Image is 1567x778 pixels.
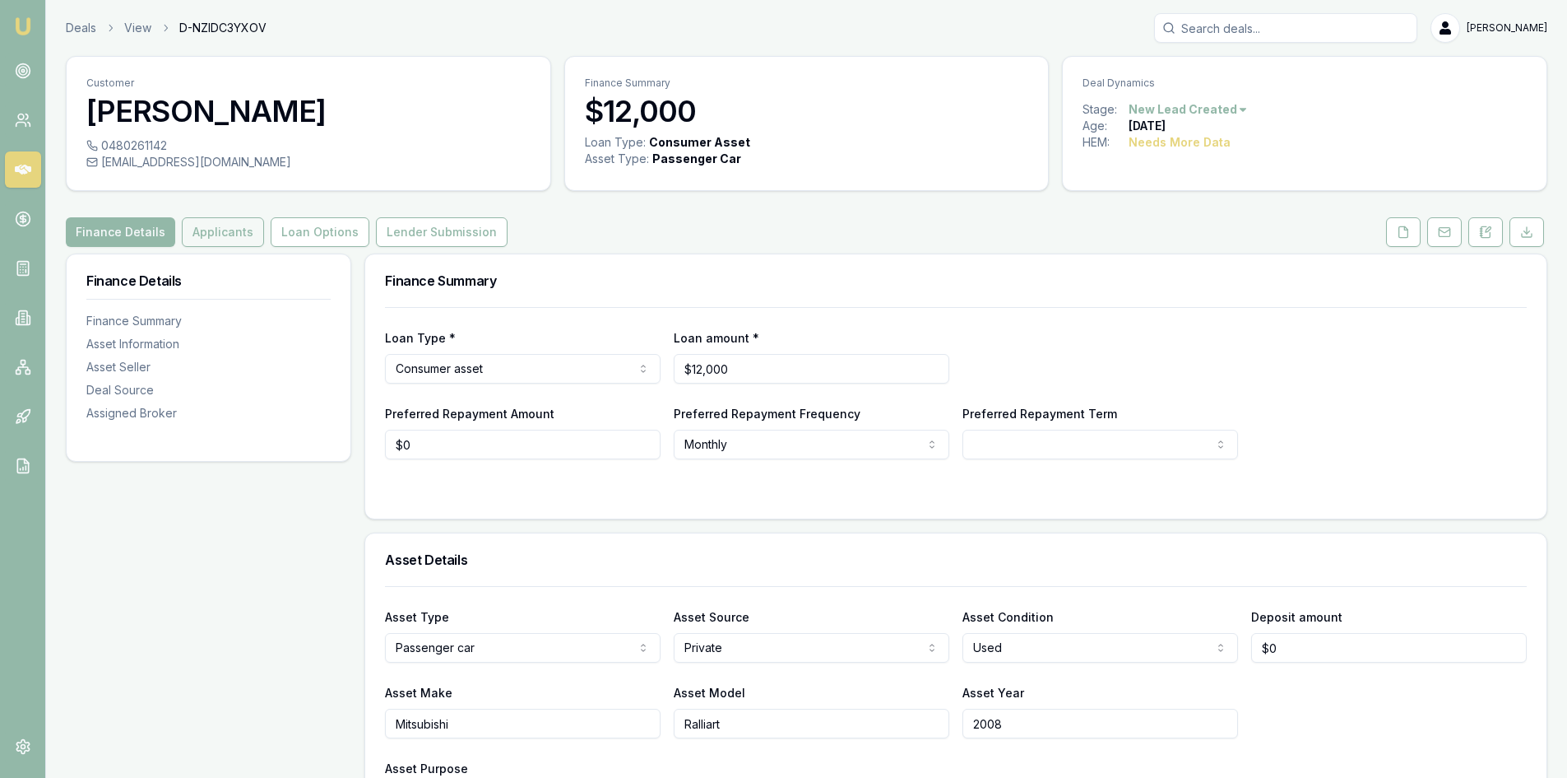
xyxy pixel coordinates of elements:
span: D-NZIDC3YXOV [179,20,267,36]
span: [PERSON_NAME] [1467,21,1547,35]
h3: $12,000 [585,95,1029,128]
a: Lender Submission [373,217,511,247]
h3: Finance Summary [385,274,1527,287]
h3: Finance Details [86,274,331,287]
div: Stage: [1083,101,1129,118]
div: Asset Information [86,336,331,352]
label: Preferred Repayment Term [962,407,1117,421]
div: Finance Summary [86,313,331,329]
button: New Lead Created [1129,101,1249,118]
div: Asset Type : [585,151,649,167]
div: [EMAIL_ADDRESS][DOMAIN_NAME] [86,154,531,170]
a: Finance Details [66,217,178,247]
div: Passenger Car [652,151,741,167]
a: Loan Options [267,217,373,247]
div: Loan Type: [585,134,646,151]
h3: Asset Details [385,553,1527,566]
div: Deal Source [86,382,331,398]
div: 0480261142 [86,137,531,154]
input: $ [385,430,661,459]
label: Loan amount * [674,331,759,345]
label: Asset Type [385,610,449,624]
input: $ [674,354,949,384]
input: $ [1251,633,1527,663]
a: View [124,20,151,36]
label: Asset Model [674,686,745,700]
button: Loan Options [271,217,369,247]
label: Asset Purpose [385,762,468,776]
button: Lender Submission [376,217,508,247]
a: Deals [66,20,96,36]
label: Preferred Repayment Amount [385,407,554,421]
a: Applicants [178,217,267,247]
div: Consumer Asset [649,134,750,151]
h3: [PERSON_NAME] [86,95,531,128]
div: Needs More Data [1129,134,1231,151]
label: Asset Make [385,686,452,700]
button: Finance Details [66,217,175,247]
div: HEM: [1083,134,1129,151]
div: Asset Seller [86,359,331,375]
input: Search deals [1154,13,1417,43]
label: Asset Year [962,686,1024,700]
p: Finance Summary [585,77,1029,90]
p: Customer [86,77,531,90]
div: Assigned Broker [86,405,331,422]
label: Asset Condition [962,610,1054,624]
button: Applicants [182,217,264,247]
label: Loan Type * [385,331,456,345]
nav: breadcrumb [66,20,267,36]
label: Asset Source [674,610,749,624]
div: Age: [1083,118,1129,134]
label: Deposit amount [1251,610,1342,624]
p: Deal Dynamics [1083,77,1527,90]
label: Preferred Repayment Frequency [674,407,860,421]
div: [DATE] [1129,118,1166,134]
img: emu-icon-u.png [13,16,33,36]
